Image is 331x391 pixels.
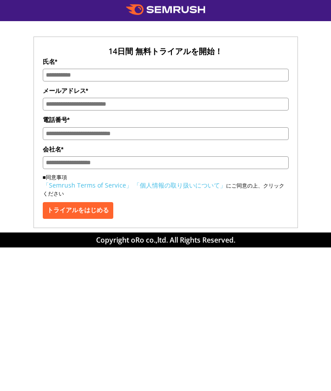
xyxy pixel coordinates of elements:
[43,173,289,198] p: ■同意事項 にご同意の上、クリックください
[108,46,223,56] span: 14日間 無料トライアルを開始！
[43,181,132,189] a: 「Semrush Terms of Service」
[43,86,289,96] label: メールアドレス*
[43,115,289,125] label: 電話番号*
[134,181,226,189] a: 「個人情報の取り扱いについて」
[43,202,113,219] button: トライアルをはじめる
[96,235,235,245] span: Copyright oRo co.,ltd. All Rights Reserved.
